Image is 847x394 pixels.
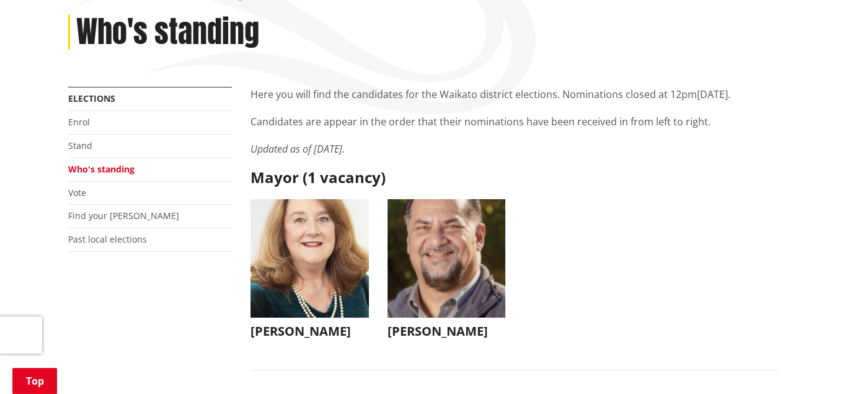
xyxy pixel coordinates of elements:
strong: Mayor (1 vacancy) [251,167,386,187]
a: Find your [PERSON_NAME] [68,210,179,222]
img: WO-M__BECH_A__EWN4j [388,199,506,318]
iframe: Messenger Launcher [790,342,835,387]
button: [PERSON_NAME] [388,199,506,345]
p: Here you will find the candidates for the Waikato district elections. Nominations closed at 12pm[... [251,87,779,102]
a: Stand [68,140,92,151]
img: WO-M__CHURCH_J__UwGuY [251,199,369,318]
a: Top [12,368,57,394]
a: Who's standing [68,163,135,175]
h3: [PERSON_NAME] [251,324,369,339]
a: Enrol [68,116,90,128]
a: Vote [68,187,86,199]
a: Elections [68,92,115,104]
em: Updated as of [DATE]. [251,142,345,156]
p: Candidates are appear in the order that their nominations have been received in from left to right. [251,114,779,129]
a: Past local elections [68,233,147,245]
button: [PERSON_NAME] [251,199,369,345]
h1: Who's standing [76,14,259,50]
h3: [PERSON_NAME] [388,324,506,339]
